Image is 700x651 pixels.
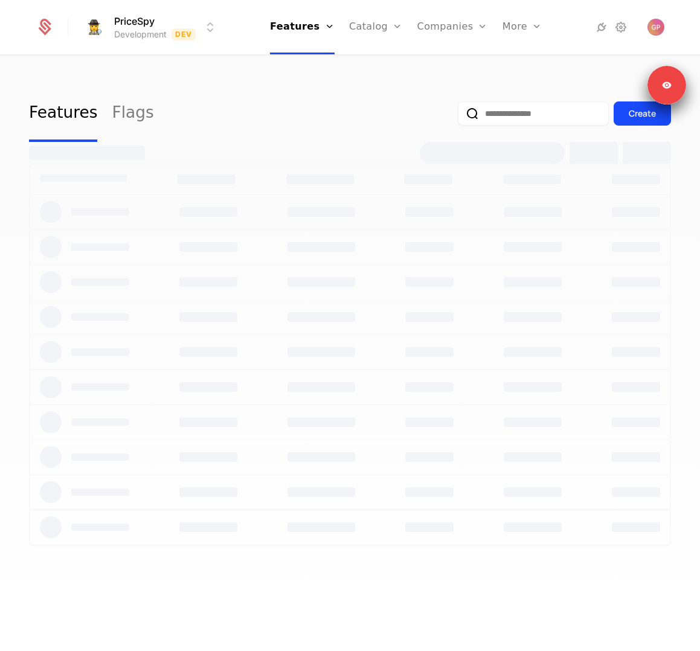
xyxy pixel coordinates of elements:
[647,19,664,36] button: Open user button
[114,14,155,28] span: PriceSpy
[647,19,664,36] img: Gio PriceSpy
[172,28,196,40] span: Dev
[614,20,628,34] a: Settings
[629,107,656,120] div: Create
[114,28,167,40] div: Development
[29,85,97,142] a: Features
[614,101,671,126] button: Create
[79,13,108,42] img: PriceSpy
[112,85,153,142] a: Flags
[83,14,218,40] button: Select environment
[594,20,609,34] a: Integrations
